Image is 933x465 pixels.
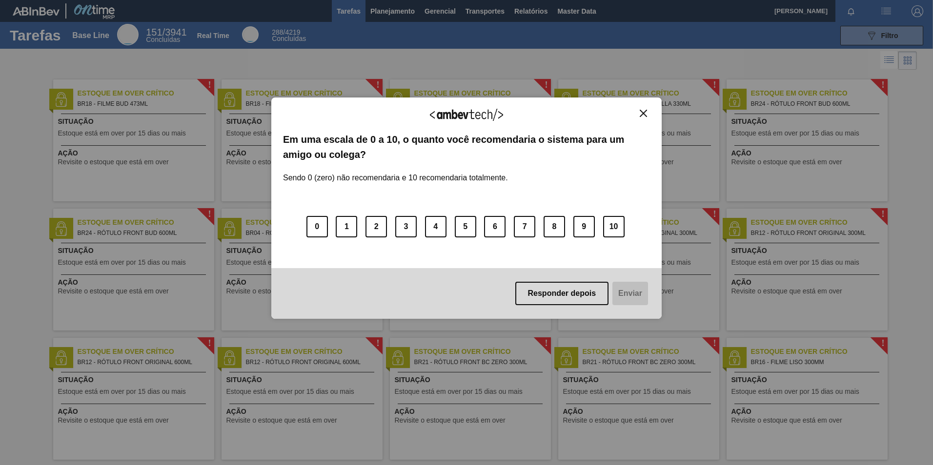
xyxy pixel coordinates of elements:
button: 1 [336,216,357,237]
button: 0 [306,216,328,237]
button: 2 [365,216,387,237]
button: Close [637,109,650,117]
label: Em uma escala de 0 a 10, o quanto você recomendaria o sistema para um amigo ou colega? [283,132,650,162]
button: 4 [425,216,446,237]
button: Responder depois [515,282,609,305]
label: Sendo 0 (zero) não recomendaria e 10 recomendaria totalmente. [283,162,508,182]
button: 7 [514,216,535,237]
button: 10 [603,216,625,237]
button: 8 [544,216,565,237]
img: Logo Ambevtech [430,109,503,121]
button: 5 [455,216,476,237]
img: Close [640,110,647,117]
button: 9 [573,216,595,237]
button: 3 [395,216,417,237]
button: 6 [484,216,506,237]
